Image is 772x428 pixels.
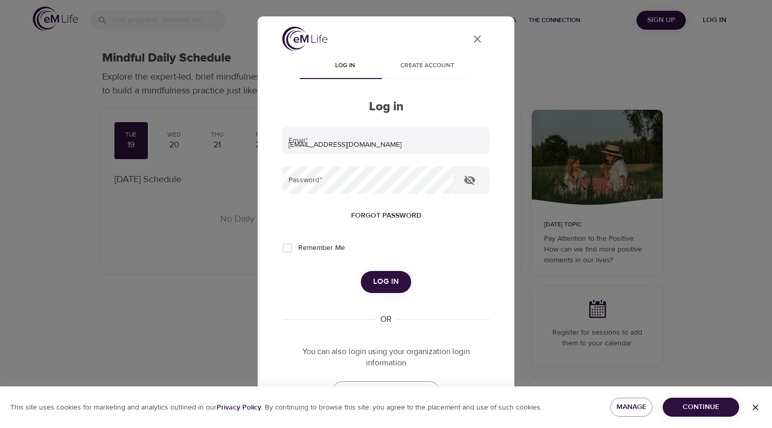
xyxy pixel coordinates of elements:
[347,206,426,225] button: Forgot password
[671,401,731,414] span: Continue
[392,61,462,71] span: Create account
[282,346,490,369] p: You can also login using your organization login information
[282,100,490,114] h2: Log in
[282,27,327,51] img: logo
[310,61,380,71] span: Log in
[465,27,490,51] button: close
[344,385,428,399] span: ORGANIZATION LOGIN
[351,209,421,222] span: Forgot password
[361,271,411,293] button: Log in
[373,275,399,288] span: Log in
[217,403,261,412] b: Privacy Policy
[332,381,440,403] a: ORGANIZATION LOGIN
[298,243,345,254] span: Remember Me
[282,54,490,79] div: disabled tabs example
[376,314,396,325] div: OR
[619,401,644,414] span: Manage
